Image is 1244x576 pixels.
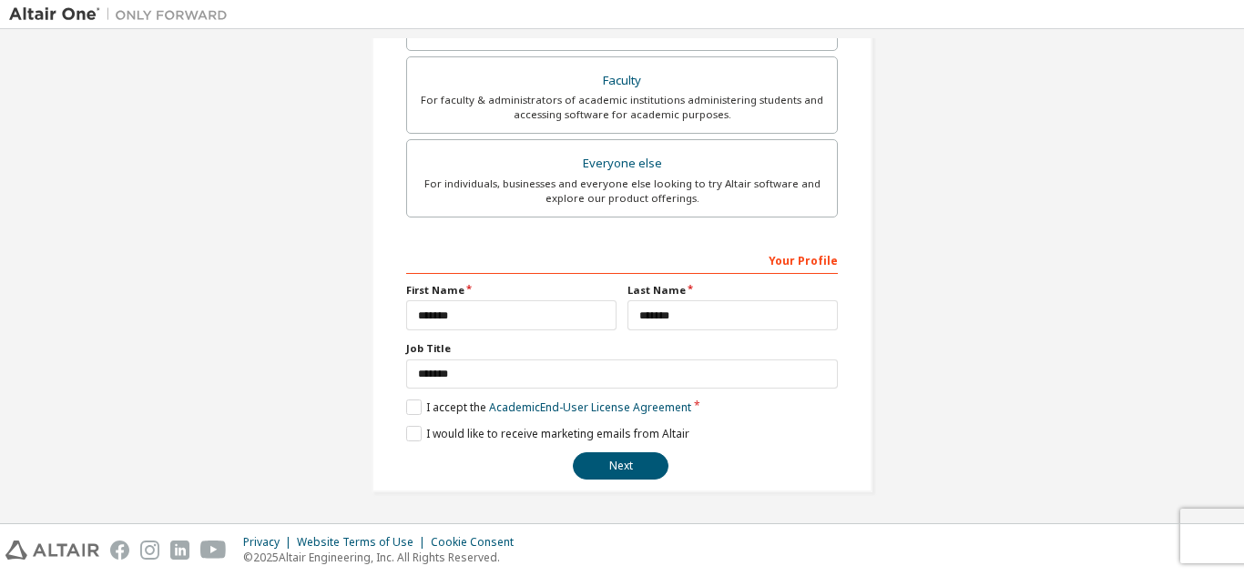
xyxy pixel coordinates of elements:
[418,177,826,206] div: For individuals, businesses and everyone else looking to try Altair software and explore our prod...
[418,93,826,122] div: For faculty & administrators of academic institutions administering students and accessing softwa...
[140,541,159,560] img: instagram.svg
[406,341,838,356] label: Job Title
[9,5,237,24] img: Altair One
[297,535,431,550] div: Website Terms of Use
[431,535,525,550] div: Cookie Consent
[489,399,691,415] a: Academic End-User License Agreement
[406,283,617,298] label: First Name
[418,68,826,94] div: Faculty
[573,452,668,480] button: Next
[200,541,227,560] img: youtube.svg
[170,541,189,560] img: linkedin.svg
[627,283,838,298] label: Last Name
[243,550,525,565] p: © 2025 Altair Engineering, Inc. All Rights Reserved.
[243,535,297,550] div: Privacy
[110,541,129,560] img: facebook.svg
[406,426,689,441] label: I would like to receive marketing emails from Altair
[406,399,691,415] label: I accept the
[5,541,99,560] img: altair_logo.svg
[406,245,838,274] div: Your Profile
[418,151,826,177] div: Everyone else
